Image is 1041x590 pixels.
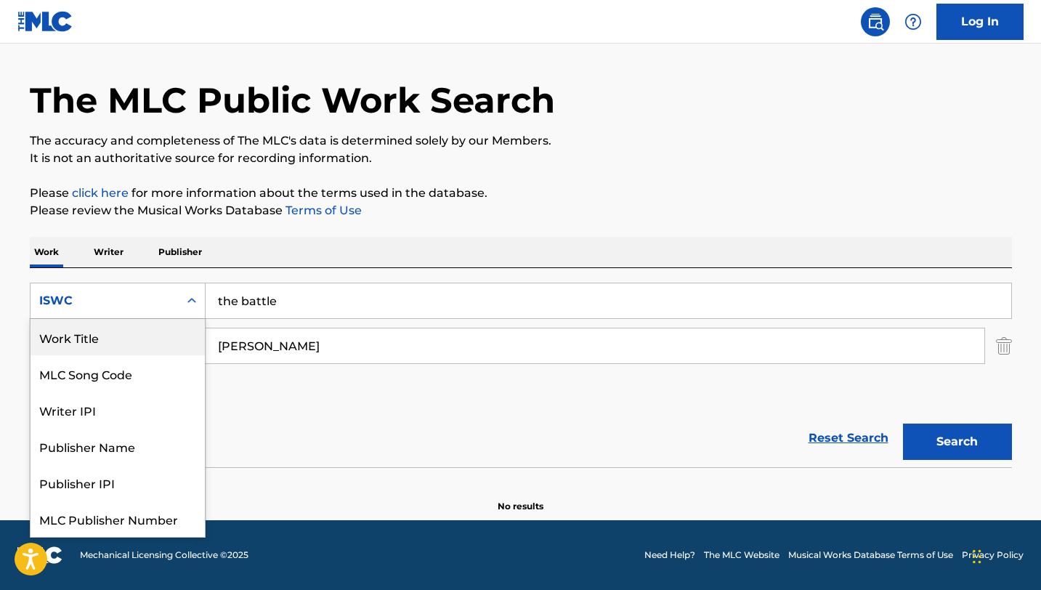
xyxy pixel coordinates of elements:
p: Work [30,237,63,267]
a: click here [72,186,129,200]
p: The accuracy and completeness of The MLC's data is determined solely by our Members. [30,132,1012,150]
img: help [904,13,922,31]
div: ISWC [39,292,170,310]
p: Publisher [154,237,206,267]
p: Please for more information about the terms used in the database. [30,185,1012,202]
p: No results [498,482,543,513]
div: Help [899,7,928,36]
div: Publisher IPI [31,464,205,501]
a: Musical Works Database Terms of Use [788,549,953,562]
p: It is not an authoritative source for recording information. [30,150,1012,167]
div: MLC Song Code [31,355,205,392]
a: Public Search [861,7,890,36]
a: Log In [936,4,1024,40]
a: Terms of Use [283,203,362,217]
a: Need Help? [644,549,695,562]
div: Drag [973,535,981,578]
p: Please review the Musical Works Database [30,202,1012,219]
iframe: Chat Widget [968,520,1041,590]
img: logo [17,546,62,564]
div: Work Title [31,319,205,355]
img: MLC Logo [17,11,73,32]
img: Delete Criterion [996,328,1012,364]
p: Writer [89,237,128,267]
form: Search Form [30,283,1012,467]
a: The MLC Website [704,549,779,562]
div: MLC Publisher Number [31,501,205,537]
h1: The MLC Public Work Search [30,78,555,122]
a: Privacy Policy [962,549,1024,562]
button: Search [903,424,1012,460]
span: Mechanical Licensing Collective © 2025 [80,549,248,562]
div: Writer IPI [31,392,205,428]
a: Reset Search [801,422,896,454]
div: Publisher Name [31,428,205,464]
img: search [867,13,884,31]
